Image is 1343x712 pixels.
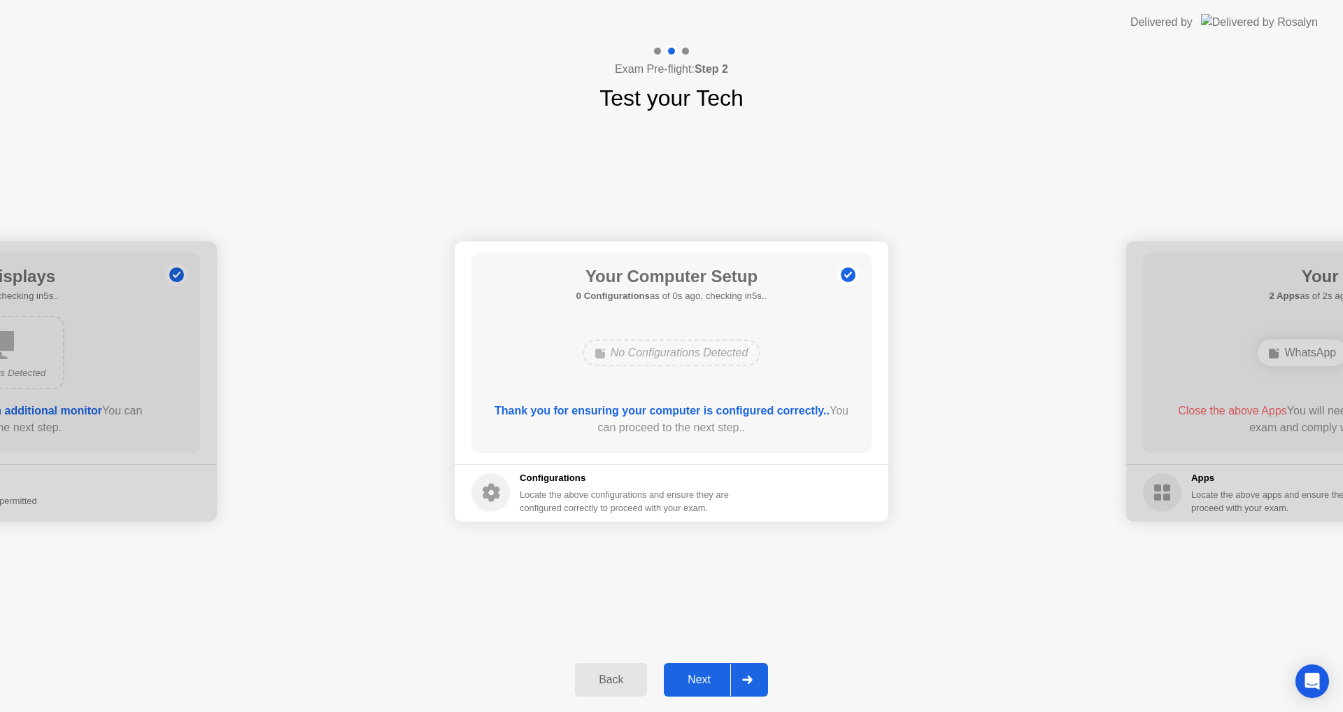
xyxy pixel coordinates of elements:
div: Open Intercom Messenger [1295,664,1329,698]
h5: Configurations [520,471,732,485]
h5: as of 0s ago, checking in5s.. [576,289,767,303]
div: You can proceed to the next step.. [492,403,852,436]
h1: Your Computer Setup [576,264,767,289]
div: Delivered by [1130,14,1193,31]
div: No Configurations Detected [583,340,761,366]
button: Back [575,663,647,697]
h1: Test your Tech [599,81,744,115]
button: Next [664,663,768,697]
h4: Exam Pre-flight: [615,61,728,78]
div: Locate the above configurations and ensure they are configured correctly to proceed with your exam. [520,488,732,515]
b: Step 2 [695,63,728,75]
b: Thank you for ensuring your computer is configured correctly.. [495,405,830,417]
img: Delivered by Rosalyn [1201,14,1318,30]
b: 0 Configurations [576,291,650,301]
div: Back [579,673,643,686]
div: Next [668,673,730,686]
